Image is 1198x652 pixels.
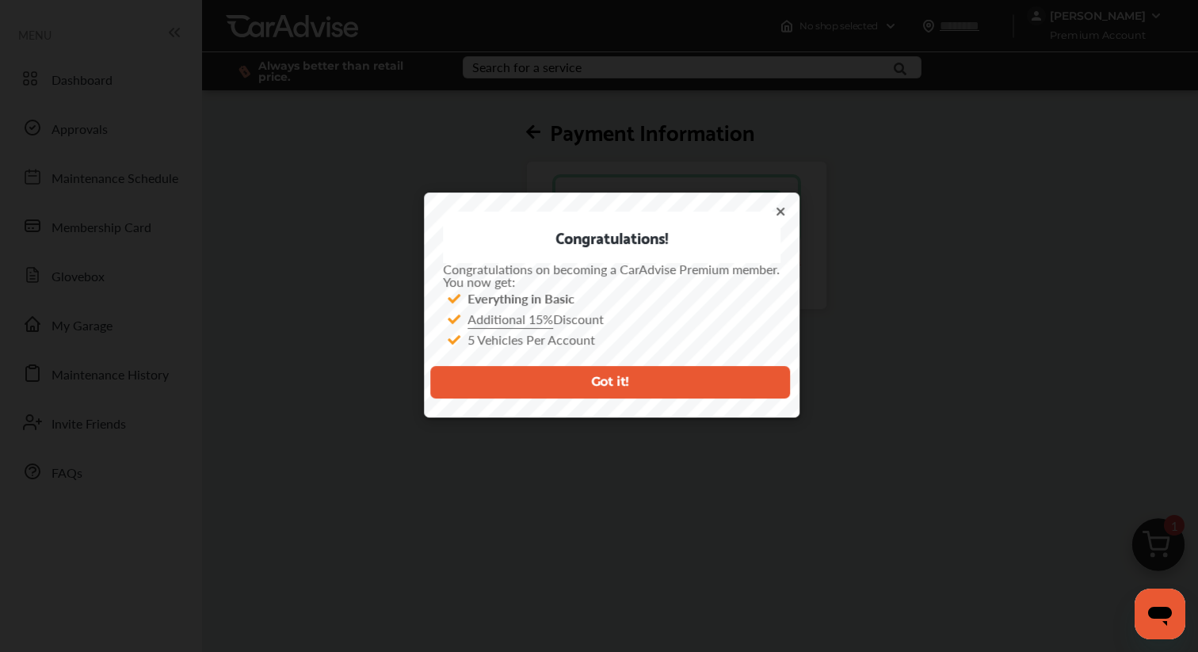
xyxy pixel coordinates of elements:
iframe: Button to launch messaging window [1135,589,1185,639]
span: Congratulations on becoming a CarAdvise Premium member. [443,260,780,278]
div: 5 Vehicles Per Account [443,330,780,350]
button: Got it! [430,366,790,398]
div: Congratulations! [443,212,780,263]
span: You now get: [443,273,515,291]
strong: Everything in Basic [467,289,574,307]
span: Discount [467,310,604,328]
u: Additional 15% [467,310,553,328]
